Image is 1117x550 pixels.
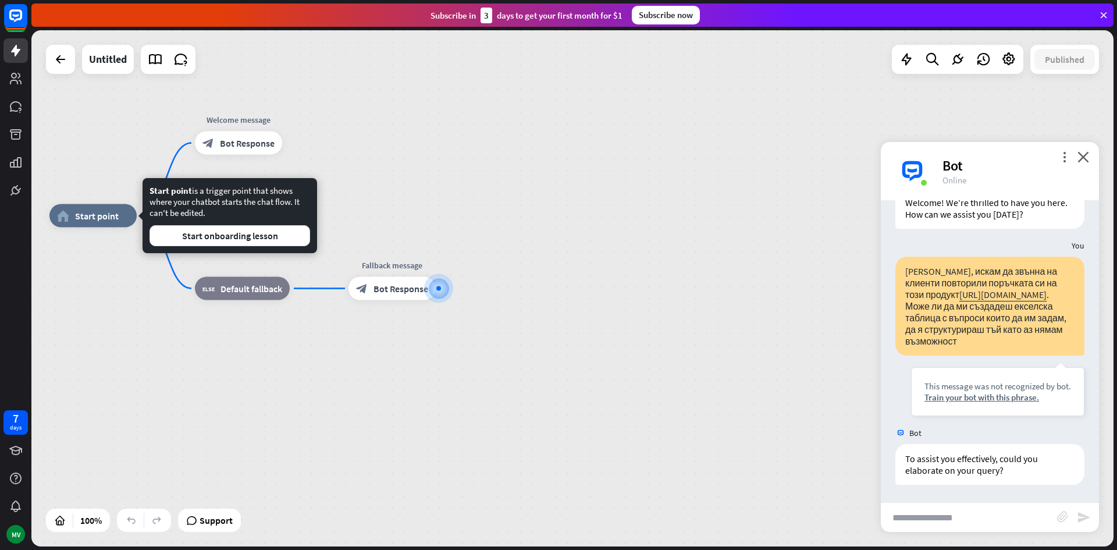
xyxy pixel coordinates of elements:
div: Fallback message [340,260,444,271]
div: Online [942,175,1085,186]
i: block_attachment [1057,511,1069,523]
div: Untitled [89,45,127,74]
span: Start point [75,210,119,222]
div: 7 [13,413,19,424]
div: is a trigger point that shows where your chatbot starts the chat flow. It can't be edited. [150,185,310,246]
div: To assist you effectively, could you elaborate on your query? [895,444,1084,485]
div: Train your bot with this phrase. [924,392,1071,403]
span: Bot Response [373,283,428,294]
i: close [1077,151,1089,162]
i: block_bot_response [356,283,368,294]
div: Subscribe in days to get your first month for $1 [431,8,622,23]
i: home_2 [57,210,69,222]
i: send [1077,510,1091,524]
i: more_vert [1059,151,1070,162]
div: MV [6,525,25,544]
div: 100% [77,511,105,530]
i: block_fallback [202,283,215,294]
span: Bot Response [220,137,275,149]
a: 7 days [3,410,28,435]
div: Welcome! We're thrilled to have you here. How can we assist you [DATE]? [895,188,1084,229]
div: 3 [481,8,492,23]
a: [URL][DOMAIN_NAME] [959,289,1047,300]
span: You [1072,240,1084,251]
span: Start point [150,185,192,196]
i: block_bot_response [202,137,214,149]
span: Support [200,511,233,530]
div: Welcome message [186,114,291,126]
button: Open LiveChat chat widget [9,5,44,40]
div: Subscribe now [632,6,700,24]
span: Default fallback [220,283,282,294]
button: Published [1034,49,1095,70]
div: [PERSON_NAME], искам да звънна на клиенти повторили поръчката си на този продукт . Може ли да ми ... [895,257,1084,356]
div: Bot [942,157,1085,175]
button: Start onboarding lesson [150,225,310,246]
div: This message was not recognized by bot. [924,381,1071,392]
div: days [10,424,22,432]
span: Bot [909,428,922,438]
